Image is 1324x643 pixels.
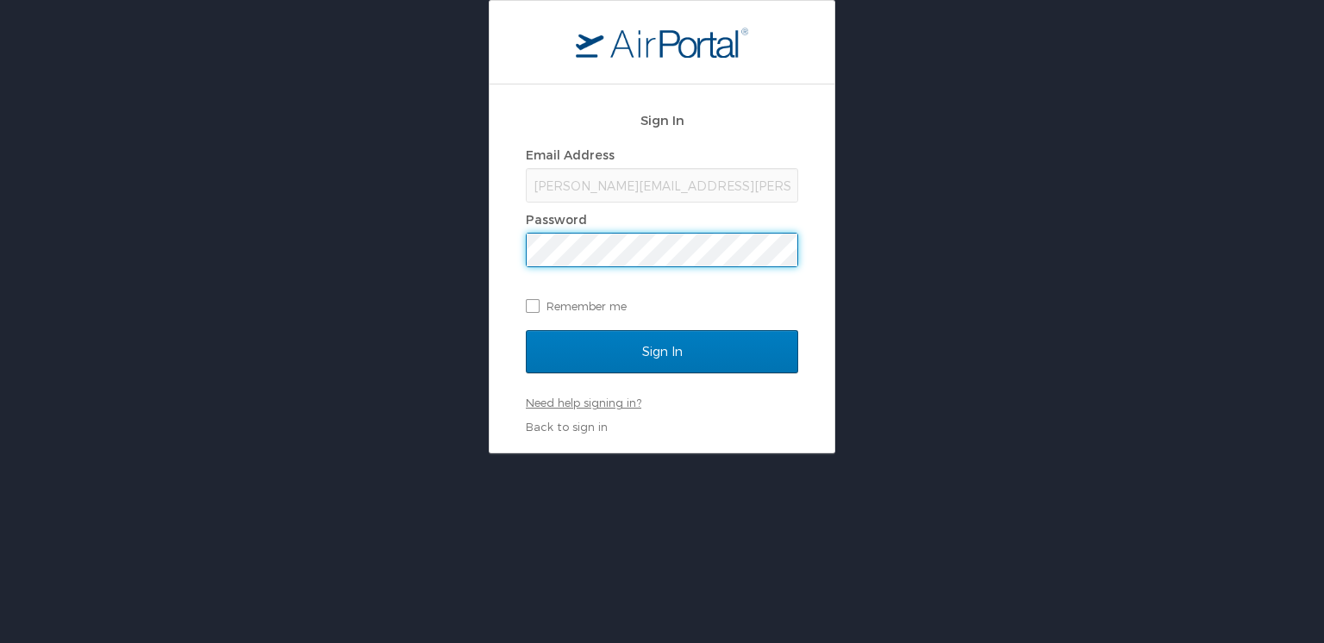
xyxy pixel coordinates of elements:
input: Sign In [526,330,798,373]
h2: Sign In [526,110,798,130]
label: Email Address [526,147,615,162]
a: Back to sign in [526,420,608,434]
img: logo [576,27,748,58]
label: Remember me [526,293,798,319]
label: Password [526,212,587,227]
a: Need help signing in? [526,396,641,409]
